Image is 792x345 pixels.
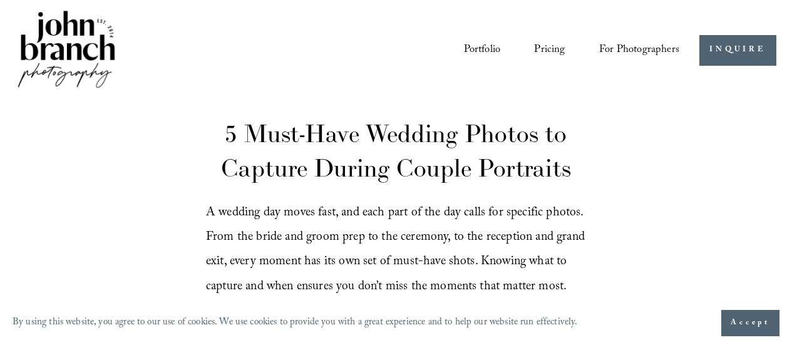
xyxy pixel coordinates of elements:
[464,39,501,61] a: Portfolio
[599,40,679,61] span: For Photographers
[699,35,776,66] a: INQUIRE
[731,317,770,329] span: Accept
[599,39,679,61] a: folder dropdown
[16,8,117,93] img: John Branch IV Photography
[534,39,565,61] a: Pricing
[13,314,578,332] p: By using this website, you agree to our use of cookies. We use cookies to provide you with a grea...
[206,116,586,185] h1: 5 Must-Have Wedding Photos to Capture During Couple Portraits
[206,203,588,298] span: A wedding day moves fast, and each part of the day calls for specific photos. From the bride and ...
[721,310,779,336] button: Accept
